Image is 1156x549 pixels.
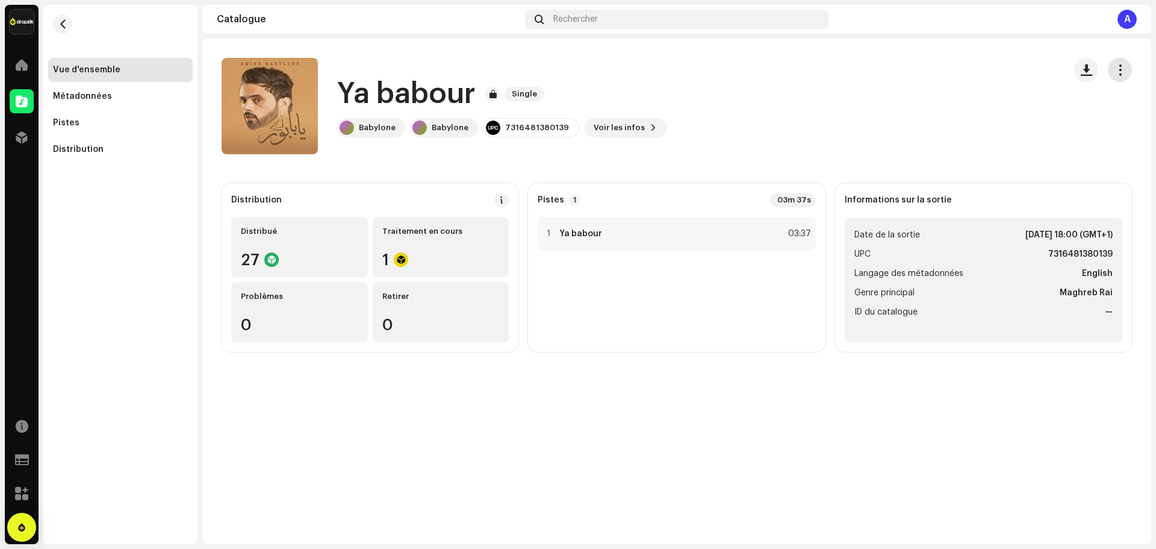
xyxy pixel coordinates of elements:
span: ID du catalogue [854,305,918,319]
div: 7316481380139 [505,123,569,133]
strong: Maghreb Rai [1060,286,1113,300]
div: Vue d'ensemble [53,65,120,75]
div: Pistes [53,118,79,128]
strong: — [1105,305,1113,319]
re-m-nav-item: Métadonnées [48,84,193,108]
re-m-nav-item: Distribution [48,137,193,162]
div: 03:37 [785,227,811,241]
div: Problèmes [241,292,358,301]
p-badge: 1 [569,195,580,205]
strong: 7316481380139 [1048,247,1113,262]
span: Langage des métadonnées [854,266,963,281]
div: 03m 37s [770,193,816,207]
re-m-nav-item: Vue d'ensemble [48,58,193,82]
div: Catalogue [217,14,520,24]
strong: Informations sur la sortie [845,195,952,205]
span: UPC [854,247,871,262]
img: 6b198820-6d9f-4d8e-bd7e-78ab9e57ca24 [10,10,34,34]
div: Open Intercom Messenger [7,513,36,542]
strong: [DATE] 18:00 (GMT+1) [1025,228,1113,242]
div: Distribué [241,227,358,236]
div: A [1117,10,1137,29]
div: Retirer [382,292,500,301]
button: Voir les infos [584,118,667,137]
span: Voir les infos [594,116,645,140]
re-m-nav-item: Pistes [48,111,193,135]
div: Babylone [359,123,396,133]
strong: English [1082,266,1113,281]
strong: Pistes [538,195,564,205]
span: Date de la sortie [854,228,920,242]
span: Rechercher [553,14,598,24]
div: Distribution [53,145,104,154]
div: Métadonnées [53,92,112,101]
span: Single [505,87,544,101]
span: Genre principal [854,286,915,300]
div: Traitement en cours [382,227,500,236]
div: Babylone [432,123,468,133]
h1: Ya babour [337,75,476,113]
div: Distribution [231,195,282,205]
strong: Ya babour [559,229,602,239]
